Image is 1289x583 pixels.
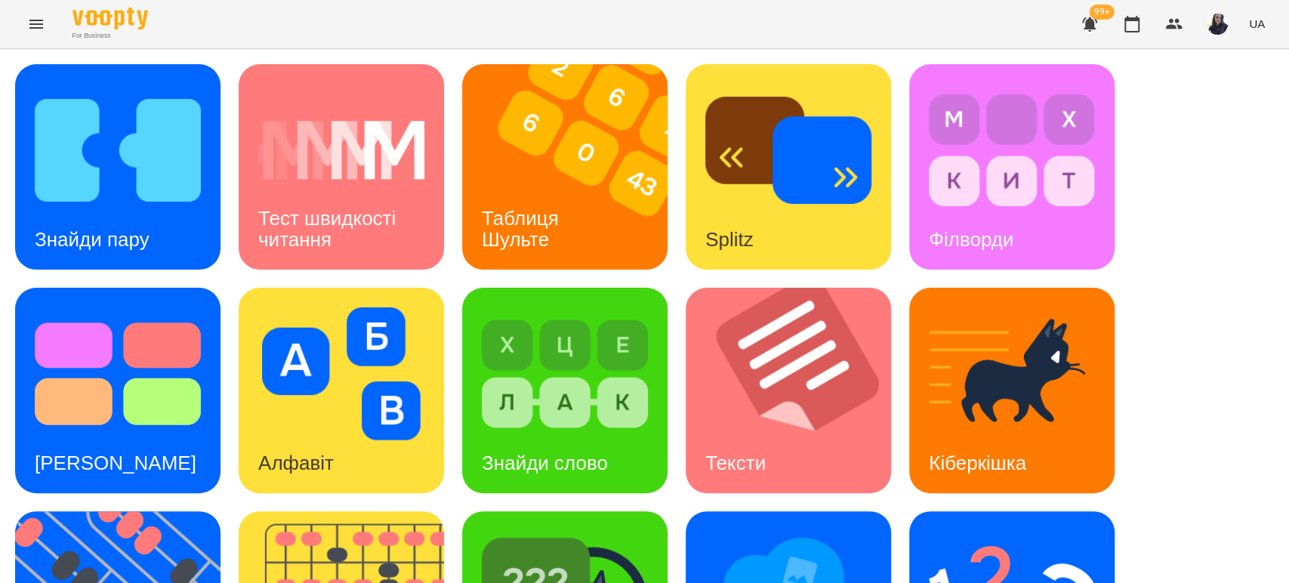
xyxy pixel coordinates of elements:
[462,288,668,493] a: Знайди словоЗнайди слово
[15,64,220,270] a: Знайди паруЗнайди пару
[239,64,444,270] a: Тест швидкості читанняТест швидкості читання
[705,228,754,251] h3: Splitz
[705,84,871,217] img: Splitz
[462,64,668,270] a: Таблиця ШультеТаблиця Шульте
[929,307,1095,440] img: Кіберкішка
[1249,16,1265,32] span: UA
[72,31,148,41] span: For Business
[482,307,648,440] img: Знайди слово
[1090,5,1115,20] span: 99+
[686,64,891,270] a: SplitzSplitz
[1243,10,1271,38] button: UA
[258,84,424,217] img: Тест швидкості читання
[929,228,1013,251] h3: Філворди
[482,452,608,474] h3: Знайди слово
[35,228,150,251] h3: Знайди пару
[258,207,401,250] h3: Тест швидкості читання
[929,452,1026,474] h3: Кіберкішка
[258,452,334,474] h3: Алфавіт
[15,288,220,493] a: Тест Струпа[PERSON_NAME]
[1207,14,1228,35] img: de66a22b4ea812430751315b74cfe34b.jpg
[482,207,564,250] h3: Таблиця Шульте
[35,452,196,474] h3: [PERSON_NAME]
[909,64,1115,270] a: ФілвордиФілворди
[35,84,201,217] img: Знайди пару
[909,288,1115,493] a: КіберкішкаКіберкішка
[686,288,910,493] img: Тексти
[35,307,201,440] img: Тест Струпа
[18,6,54,42] button: Menu
[686,288,891,493] a: ТекстиТексти
[462,64,686,270] img: Таблиця Шульте
[705,452,766,474] h3: Тексти
[239,288,444,493] a: АлфавітАлфавіт
[72,8,148,29] img: Voopty Logo
[258,307,424,440] img: Алфавіт
[929,84,1095,217] img: Філворди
